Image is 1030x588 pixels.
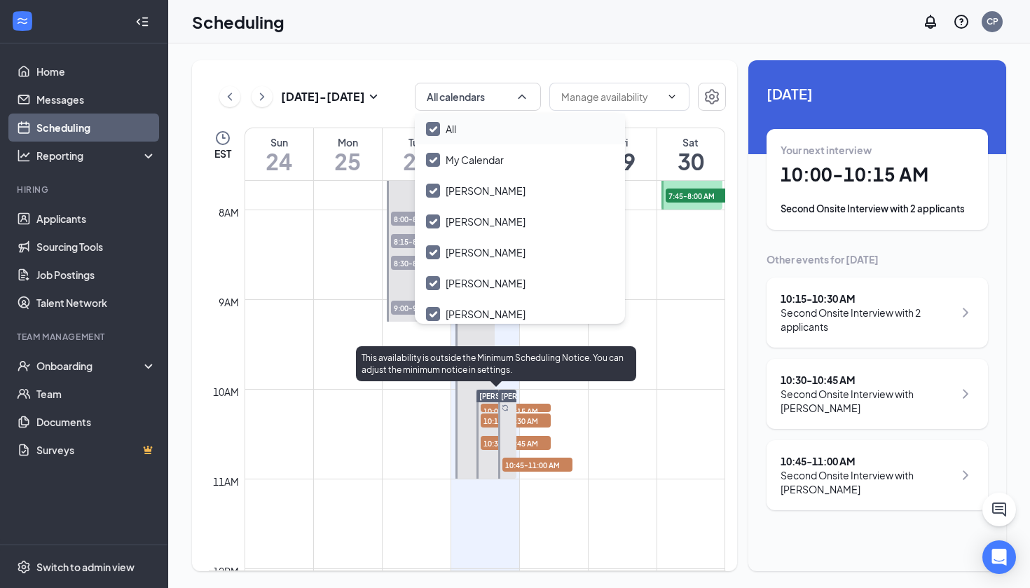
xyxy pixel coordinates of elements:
svg: ChevronRight [957,385,974,402]
span: 9:00-9:15 AM [391,301,461,315]
div: 10:45 - 11:00 AM [781,454,954,468]
div: 10:15 - 10:30 AM [781,292,954,306]
div: 9am [216,294,242,310]
span: [PERSON_NAME] [501,392,560,400]
span: 7:45-8:00 AM [666,189,736,203]
div: Sun [245,135,313,149]
div: Switch to admin view [36,560,135,574]
a: Sourcing Tools [36,233,156,261]
button: Settings [698,83,726,111]
svg: ChatActive [991,501,1008,518]
a: Applicants [36,205,156,233]
a: Job Postings [36,261,156,289]
h1: 10:00 - 10:15 AM [781,163,974,186]
div: Other events for [DATE] [767,252,988,266]
span: 10:30-10:45 AM [481,436,551,450]
div: CP [987,15,998,27]
svg: UserCheck [17,359,31,373]
a: August 25, 2025 [314,128,382,180]
h1: 24 [245,149,313,173]
div: Second Onsite Interview with 2 applicants [781,202,974,216]
div: Team Management [17,331,153,343]
a: Documents [36,408,156,436]
svg: ChevronLeft [223,88,237,105]
span: 8:15-8:30 AM [391,234,461,248]
span: EST [214,146,231,160]
a: Home [36,57,156,86]
a: August 24, 2025 [245,128,313,180]
div: 12pm [210,563,242,579]
div: Your next interview [781,143,974,157]
a: August 30, 2025 [657,128,725,180]
div: This availability is outside the Minimum Scheduling Notice. You can adjust the minimum notice in ... [356,346,636,381]
div: Tue [383,135,451,149]
div: Reporting [36,149,157,163]
button: ChevronLeft [219,86,240,107]
input: Manage availability [561,89,661,104]
div: 8am [216,205,242,220]
div: Second Onsite Interview with 2 applicants [781,306,954,334]
svg: Analysis [17,149,31,163]
button: ChatActive [982,493,1016,526]
a: August 26, 2025 [383,128,451,180]
svg: QuestionInfo [953,13,970,30]
svg: Collapse [135,15,149,29]
span: 10:15-10:30 AM [481,413,551,428]
h3: [DATE] - [DATE] [281,89,365,104]
div: Open Intercom Messenger [982,540,1016,574]
svg: Settings [703,88,720,105]
a: Messages [36,86,156,114]
div: 10:30 - 10:45 AM [781,373,954,387]
svg: Settings [17,560,31,574]
svg: ChevronRight [957,467,974,484]
a: Scheduling [36,114,156,142]
span: [DATE] [767,83,988,104]
h1: 30 [657,149,725,173]
svg: ChevronUp [515,90,529,104]
svg: ChevronRight [255,88,269,105]
button: All calendarsChevronUp [415,83,541,111]
div: Onboarding [36,359,144,373]
a: Team [36,380,156,408]
div: Sat [657,135,725,149]
a: SurveysCrown [36,436,156,464]
svg: ChevronRight [957,304,974,321]
svg: WorkstreamLogo [15,14,29,28]
div: Mon [314,135,382,149]
div: 11am [210,474,242,489]
svg: ChevronDown [666,91,678,102]
svg: Clock [214,130,231,146]
span: 8:30-8:45 AM [391,256,461,270]
svg: SmallChevronDown [365,88,382,105]
span: 8:00-8:15 AM [391,212,461,226]
div: Hiring [17,184,153,196]
span: [PERSON_NAME] [479,392,538,400]
div: Second Onsite Interview with [PERSON_NAME] [781,468,954,496]
svg: Notifications [922,13,939,30]
span: 10:45-11:00 AM [502,458,572,472]
button: ChevronRight [252,86,273,107]
h1: 26 [383,149,451,173]
a: Talent Network [36,289,156,317]
svg: Sync [502,404,509,411]
div: 10am [210,384,242,399]
h1: Scheduling [192,10,284,34]
span: 10:00-10:15 AM [481,404,551,418]
div: Second Onsite Interview with [PERSON_NAME] [781,387,954,415]
h1: 25 [314,149,382,173]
